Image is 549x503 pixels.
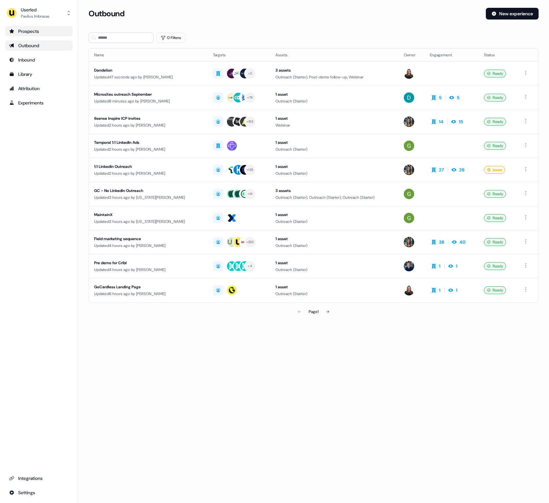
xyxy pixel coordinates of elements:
div: Outreach (Starter), Outreach (Starter), Outreach (Starter) [275,194,393,201]
div: Ready [484,262,506,270]
div: 1 asset [275,260,393,266]
div: Inbound [9,57,69,63]
th: Status [479,48,517,61]
img: James [404,261,414,271]
div: Ready [484,238,506,246]
div: Updated 6 hours ago by [PERSON_NAME] [94,291,203,297]
div: Userled [21,7,49,13]
div: + 153 [246,119,254,125]
th: Owner [399,48,425,61]
h3: Outbound [89,9,124,19]
div: 6sense Inspire ICP invites [94,115,203,122]
div: 5 [457,94,459,101]
div: Ready [484,286,506,294]
a: Go to experiments [5,98,73,108]
div: GC - No LinkedIn Outreach [94,187,203,194]
img: David [404,92,414,103]
div: Updated 4 hours ago by [PERSON_NAME] [94,242,203,249]
button: 0 Filters [156,33,185,43]
div: Updated 8 minutes ago by [PERSON_NAME] [94,98,203,104]
div: Updated 2 hours ago by [PERSON_NAME] [94,170,203,177]
th: Engagement [425,48,479,61]
div: 3 assets [275,67,393,74]
div: 1:1 Linkedin Outreach [94,163,203,170]
img: Georgia [404,189,414,199]
div: Prospects [9,28,69,34]
div: MaintainX [94,211,203,218]
div: Field marketing sequence [94,236,203,242]
a: Go to templates [5,69,73,79]
div: 1 asset [275,284,393,290]
div: Ready [484,190,506,198]
div: 1 [456,287,457,293]
div: + 125 [246,167,253,173]
img: Geneviève [404,68,414,79]
div: Outbound [9,42,69,49]
div: Ready [484,70,506,77]
div: + 283 [246,239,254,245]
div: 14 [439,118,443,125]
div: Outreach (Starter) [275,218,393,225]
img: Georgia [404,141,414,151]
div: Outreach (Starter), Post-demo follow-up, Webinar [275,74,393,80]
img: Charlotte [404,237,414,247]
th: Targets [208,48,270,61]
div: 1 asset [275,139,393,146]
div: Outreach (Starter) [275,266,393,273]
div: Ready [484,118,506,126]
div: 38 [439,239,444,245]
div: Updated 47 seconds ago by [PERSON_NAME] [94,74,203,80]
div: Outreach (Starter) [275,170,393,177]
a: Go to integrations [5,473,73,483]
div: Integrations [9,475,69,482]
div: Outreach (Starter) [275,146,393,153]
div: Ready [484,142,506,150]
th: Name [89,48,208,61]
a: Go to outbound experience [5,40,73,51]
div: Updated 4 hours ago by [PERSON_NAME] [94,266,203,273]
img: Charlotte [404,116,414,127]
img: Charlotte [404,165,414,175]
div: Library [9,71,69,77]
th: Assets [270,48,399,61]
img: Georgia [404,213,414,223]
div: Ready [484,214,506,222]
div: Pre demo for Cribl [94,260,203,266]
div: 3 assets [275,187,393,194]
div: 1 [456,263,457,269]
div: + 2 [248,71,252,76]
div: + 79 [247,95,253,101]
div: 5 [439,94,442,101]
div: 1 [439,287,441,293]
div: 1 [439,263,441,269]
div: GoCardless Landing Page [94,284,203,290]
div: Microsites outreach September [94,91,203,98]
div: 15 [459,118,463,125]
button: New experience [486,8,539,20]
div: Outreach (Starter) [275,291,393,297]
div: Page 1 [309,308,318,315]
div: Updated 3 hours ago by [US_STATE][PERSON_NAME] [94,194,203,201]
div: 28 [459,167,464,173]
div: 40 [459,239,466,245]
div: Outreach (Starter) [275,242,393,249]
div: 1 asset [275,211,393,218]
div: Outreach (Starter) [275,98,393,104]
div: Experiments [9,100,69,106]
div: 1 asset [275,115,393,122]
div: + 4 [248,263,252,269]
div: 27 [439,167,444,173]
a: Go to attribution [5,83,73,94]
div: Ready [484,94,506,102]
div: Updated 2 hours ago by [PERSON_NAME] [94,146,203,153]
div: Settings [9,489,69,496]
button: UserledPaulius Imbrasas [5,5,73,21]
div: Temporal 1:1 LinkedIn Ads [94,139,203,146]
div: Dandelion [94,67,203,74]
div: Attribution [9,85,69,92]
a: Go to Inbound [5,55,73,65]
div: Webinar [275,122,393,129]
div: Updated 2 hours ago by [PERSON_NAME] [94,122,203,129]
a: Go to integrations [5,487,73,498]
